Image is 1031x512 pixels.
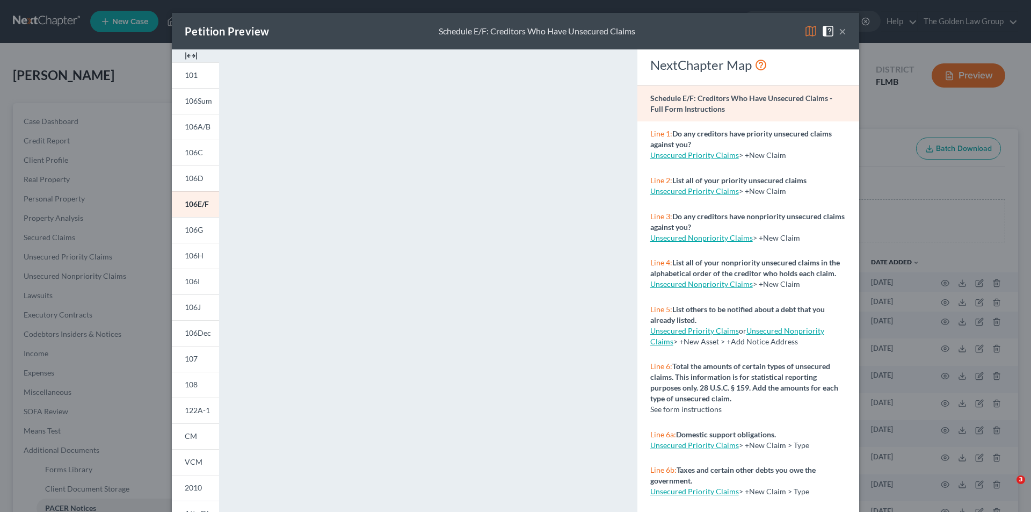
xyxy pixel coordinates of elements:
a: 2010 [172,475,219,501]
strong: List others to be notified about a debt that you already listed. [650,305,825,324]
span: 108 [185,380,198,389]
a: 106C [172,140,219,165]
strong: Do any creditors have priority unsecured claims against you? [650,129,832,149]
strong: Schedule E/F: Creditors Who Have Unsecured Claims - Full Form Instructions [650,93,832,113]
strong: List all of your priority unsecured claims [672,176,807,185]
span: > +New Claim > Type [739,441,809,450]
a: 106D [172,165,219,191]
a: 106Dec [172,320,219,346]
a: 122A-1 [172,398,219,423]
span: 2010 [185,483,202,492]
a: Unsecured Priority Claims [650,186,739,196]
span: Line 6: [650,362,672,371]
a: 106A/B [172,114,219,140]
span: 106I [185,277,200,286]
span: > +New Asset > +Add Notice Address [650,326,824,346]
img: expand-e0f6d898513216a626fdd78e52531dac95497ffd26381d4c15ee2fc46db09dca.svg [185,49,198,62]
span: 106D [185,174,204,183]
span: > +New Claim [739,150,786,160]
span: > +New Claim [739,186,786,196]
div: NextChapter Map [650,56,846,74]
span: 106J [185,302,201,312]
strong: Do any creditors have nonpriority unsecured claims against you? [650,212,845,232]
span: 106H [185,251,204,260]
span: Line 4: [650,258,672,267]
a: 106H [172,243,219,269]
a: Unsecured Nonpriority Claims [650,279,753,289]
img: help-close-5ba153eb36485ed6c1ea00a893f15db1cb9b99d6cae46e1a8edb6c62d00a1a76.svg [822,25,834,38]
iframe: Intercom live chat [994,475,1020,501]
img: map-eea8200ae884c6f1103ae1953ef3d486a96c86aabb227e865a55264e3737af1f.svg [804,25,817,38]
a: Unsecured Priority Claims [650,150,739,160]
span: Line 3: [650,212,672,221]
span: Line 2: [650,176,672,185]
span: > +New Claim [753,279,800,289]
span: 106E/F [185,199,209,208]
span: Line 6a: [650,430,676,439]
div: Schedule E/F: Creditors Who Have Unsecured Claims [439,25,635,38]
a: 106Sum [172,88,219,114]
span: 122A-1 [185,406,210,415]
a: 108 [172,372,219,398]
span: 106Sum [185,96,212,105]
div: Petition Preview [185,24,269,39]
span: or [650,326,746,335]
span: Line 5: [650,305,672,314]
a: 106J [172,294,219,320]
a: 106G [172,217,219,243]
button: × [839,25,846,38]
strong: Total the amounts of certain types of unsecured claims. This information is for statistical repor... [650,362,838,403]
a: Unsecured Priority Claims [650,326,739,335]
a: 106E/F [172,191,219,217]
strong: List all of your nonpriority unsecured claims in the alphabetical order of the creditor who holds... [650,258,840,278]
span: Line 1: [650,129,672,138]
span: 106Dec [185,328,211,337]
span: 101 [185,70,198,80]
a: Unsecured Nonpriority Claims [650,233,753,242]
a: Unsecured Priority Claims [650,487,739,496]
span: 3 [1017,475,1025,484]
a: 101 [172,62,219,88]
span: 106C [185,148,203,157]
span: 106A/B [185,122,210,131]
span: See form instructions [650,405,722,414]
a: CM [172,423,219,449]
span: > +New Claim > Type [739,487,809,496]
span: CM [185,431,197,441]
span: 107 [185,354,198,363]
a: 106I [172,269,219,294]
a: VCM [172,449,219,475]
a: Unsecured Priority Claims [650,441,739,450]
span: > +New Claim [753,233,800,242]
span: 106G [185,225,203,234]
strong: Domestic support obligations. [676,430,776,439]
a: Unsecured Nonpriority Claims [650,326,824,346]
strong: Taxes and certain other debts you owe the government. [650,465,816,485]
span: Line 6b: [650,465,677,474]
span: VCM [185,457,202,466]
a: 107 [172,346,219,372]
